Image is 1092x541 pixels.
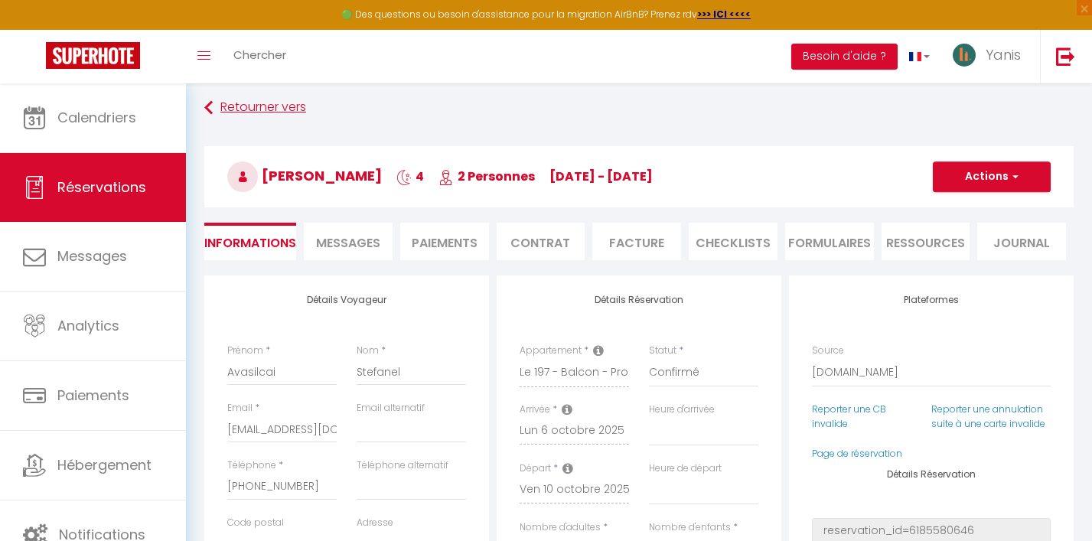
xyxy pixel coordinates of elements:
button: Besoin d'aide ? [791,44,898,70]
label: Téléphone [227,458,276,473]
span: Messages [57,246,127,266]
a: ... Yanis [941,30,1040,83]
label: Email alternatif [357,401,425,416]
img: logout [1056,47,1075,66]
span: Messages [316,234,380,252]
li: Contrat [497,223,585,260]
label: Nom [357,344,379,358]
a: Reporter une annulation suite à une carte invalide [931,402,1045,430]
li: CHECKLISTS [689,223,777,260]
h4: Détails Réservation [520,295,758,305]
li: Paiements [400,223,489,260]
label: Téléphone alternatif [357,458,448,473]
span: Réservations [57,178,146,197]
span: Analytics [57,316,119,335]
li: Informations [204,223,296,260]
a: >>> ICI <<<< [697,8,751,21]
button: Actions [933,161,1051,192]
li: Journal [977,223,1066,260]
label: Heure d'arrivée [649,402,715,417]
img: ... [953,44,976,67]
label: Appartement [520,344,582,358]
a: Retourner vers [204,94,1074,122]
label: Code postal [227,516,284,530]
label: Nombre d'adultes [520,520,601,535]
label: Prénom [227,344,263,358]
span: 4 [396,168,424,185]
li: FORMULAIRES [785,223,874,260]
label: Adresse [357,516,393,530]
a: Page de réservation [812,447,902,460]
span: Paiements [57,386,129,405]
label: Source [812,344,844,358]
h4: Plateformes [812,295,1051,305]
span: [DATE] - [DATE] [549,168,653,185]
label: Heure de départ [649,461,722,476]
h4: Détails Voyageur [227,295,466,305]
span: [PERSON_NAME] [227,166,382,185]
label: Nombre d'enfants [649,520,731,535]
label: Statut [649,344,676,358]
span: Calendriers [57,108,136,127]
span: Chercher [233,47,286,63]
label: Email [227,401,253,416]
img: Super Booking [46,42,140,69]
span: Hébergement [57,455,152,474]
a: Chercher [222,30,298,83]
h4: Détails Réservation [812,469,1051,480]
a: Reporter une CB invalide [812,402,886,430]
li: Ressources [882,223,970,260]
span: 2 Personnes [438,168,535,185]
label: Arrivée [520,402,550,417]
span: Yanis [986,45,1021,64]
li: Facture [592,223,681,260]
label: Départ [520,461,551,476]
